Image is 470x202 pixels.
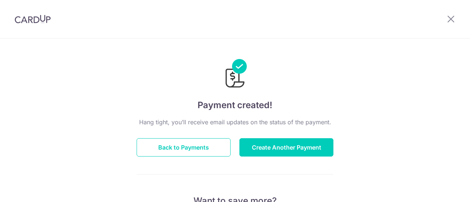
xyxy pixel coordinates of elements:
button: Back to Payments [137,138,231,157]
button: Create Another Payment [239,138,333,157]
img: Payments [223,59,247,90]
h4: Payment created! [137,99,333,112]
img: CardUp [15,15,51,23]
p: Hang tight, you’ll receive email updates on the status of the payment. [137,118,333,126]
